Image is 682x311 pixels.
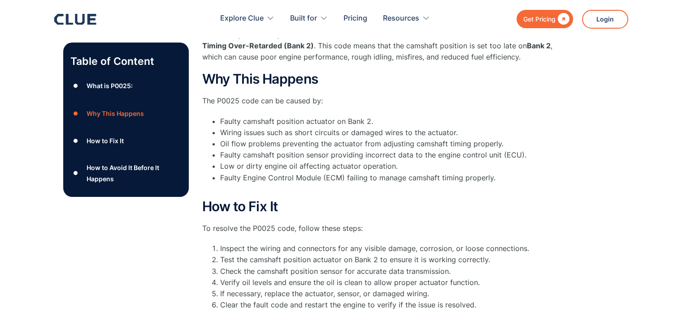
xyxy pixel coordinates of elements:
[202,72,561,86] h2: Why This Happens
[70,79,81,93] div: ●
[290,4,317,33] div: Built for
[70,107,182,120] a: ●Why This Happens
[220,161,561,172] li: Low or dirty engine oil affecting actuator operation.
[220,138,561,149] li: Oil flow problems preventing the actuator from adjusting camshaft timing properly.
[220,149,561,161] li: Faulty camshaft position sensor providing incorrect data to the engine control unit (ECU).
[290,4,328,33] div: Built for
[86,108,143,119] div: Why This Happens
[523,13,556,25] div: Get Pricing
[70,54,182,68] p: Table of Content
[556,13,569,25] div: 
[383,4,430,33] div: Resources
[220,277,561,288] li: Verify oil levels and ensure the oil is clean to allow proper actuator function.
[383,4,419,33] div: Resources
[343,4,367,33] a: Pricing
[220,254,561,265] li: Test the camshaft position actuator on Bank 2 to ensure it is working correctly.
[86,136,123,147] div: How to Fix It
[220,116,561,127] li: Faulty camshaft position actuator on Bank 2.
[202,223,561,234] p: To resolve the P0025 code, follow these steps:
[202,199,561,214] h2: How to Fix It
[220,4,274,33] div: Explore Clue
[220,4,264,33] div: Explore Clue
[202,30,226,39] strong: P0025
[220,172,561,195] li: Faulty Engine Control Module (ECM) failing to manage camshaft timing properly.
[220,127,561,138] li: Wiring issues such as short circuits or damaged wires to the actuator.
[202,30,547,50] strong: B Camshaft Position Timing Over-Retarded (Bank 2)
[70,134,182,148] a: ●How to Fix It
[517,10,573,28] a: Get Pricing
[220,266,561,277] li: Check the camshaft position sensor for accurate data transmission.
[70,107,81,120] div: ●
[86,80,132,91] div: What is P0025:
[220,243,561,254] li: Inspect the wiring and connectors for any visible damage, corrosion, or loose connections.
[70,134,81,148] div: ●
[70,79,182,93] a: ●What is P0025:
[220,288,561,299] li: If necessary, replace the actuator, sensor, or damaged wiring.
[352,30,366,39] a: DTC
[202,95,561,107] p: The P0025 code can be caused by:
[202,29,561,63] p: is a ( ) that indicates an issue with the . This code means that the camshaft position is set too...
[582,10,628,29] a: Login
[70,162,182,184] a: ●How to Avoid It Before It Happens
[527,41,551,50] strong: Bank 2
[70,166,81,180] div: ●
[86,162,181,184] div: How to Avoid It Before It Happens
[237,30,349,39] strong: generic diagnostic trouble code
